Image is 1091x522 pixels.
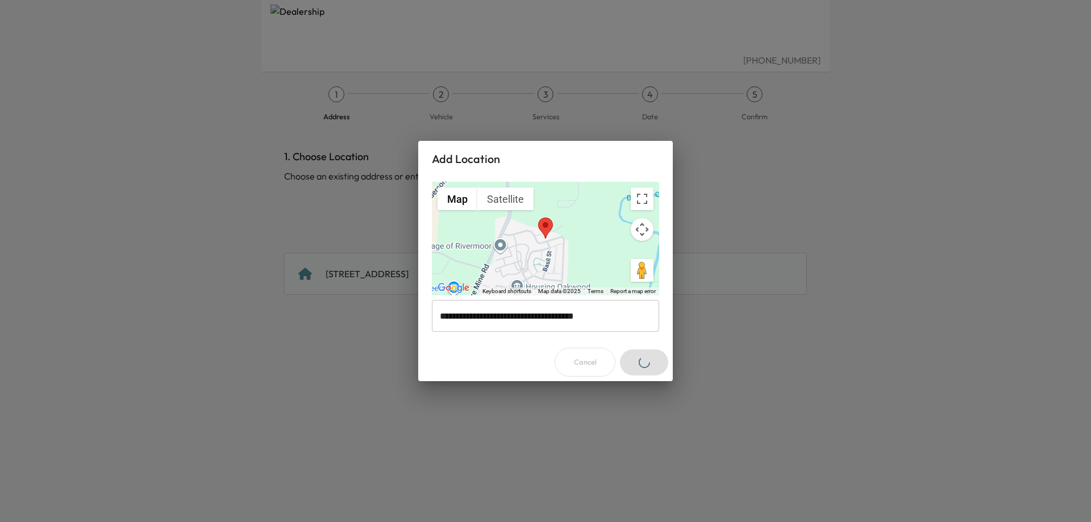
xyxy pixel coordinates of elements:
button: Toggle fullscreen view [631,187,653,210]
button: Drag Pegman onto the map to open Street View [631,259,653,282]
h2: Add Location [418,141,673,177]
img: Google [435,281,472,295]
button: Map camera controls [631,218,653,241]
button: Keyboard shortcuts [482,287,531,295]
a: Report a map error [610,288,656,294]
button: Show satellite imagery [477,187,534,210]
button: Show street map [438,187,477,210]
a: Open this area in Google Maps (opens a new window) [435,281,472,295]
a: Terms (opens in new tab) [588,288,603,294]
span: Map data ©2025 [538,288,581,294]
